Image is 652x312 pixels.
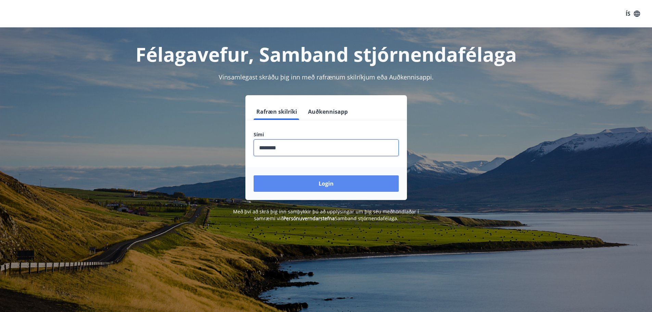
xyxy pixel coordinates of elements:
[254,175,399,192] button: Login
[305,103,350,120] button: Auðkennisapp
[88,41,564,67] h1: Félagavefur, Samband stjórnendafélaga
[254,131,399,138] label: Sími
[283,215,335,222] a: Persónuverndarstefna
[622,8,644,20] button: ÍS
[254,103,300,120] button: Rafræn skilríki
[219,73,434,81] span: Vinsamlegast skráðu þig inn með rafrænum skilríkjum eða Auðkennisappi.
[233,208,419,222] span: Með því að skrá þig inn samþykkir þú að upplýsingar um þig séu meðhöndlaðar í samræmi við Samband...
